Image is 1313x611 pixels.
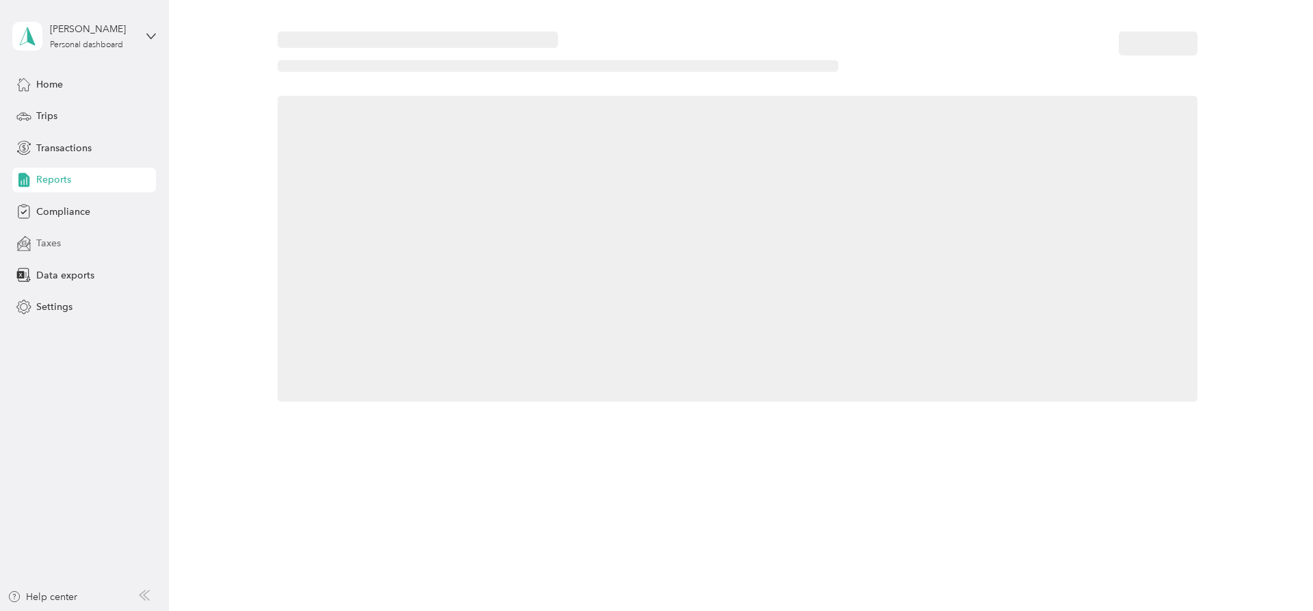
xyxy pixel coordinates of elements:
span: Home [36,77,63,92]
span: Data exports [36,268,94,283]
iframe: Everlance-gr Chat Button Frame [1236,534,1313,611]
span: Reports [36,172,71,187]
span: Trips [36,109,57,123]
div: [PERSON_NAME] [50,22,135,36]
span: Settings [36,300,72,314]
span: Compliance [36,205,90,219]
button: Help center [8,590,77,604]
span: Transactions [36,141,92,155]
span: Taxes [36,236,61,250]
div: Personal dashboard [50,41,123,49]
